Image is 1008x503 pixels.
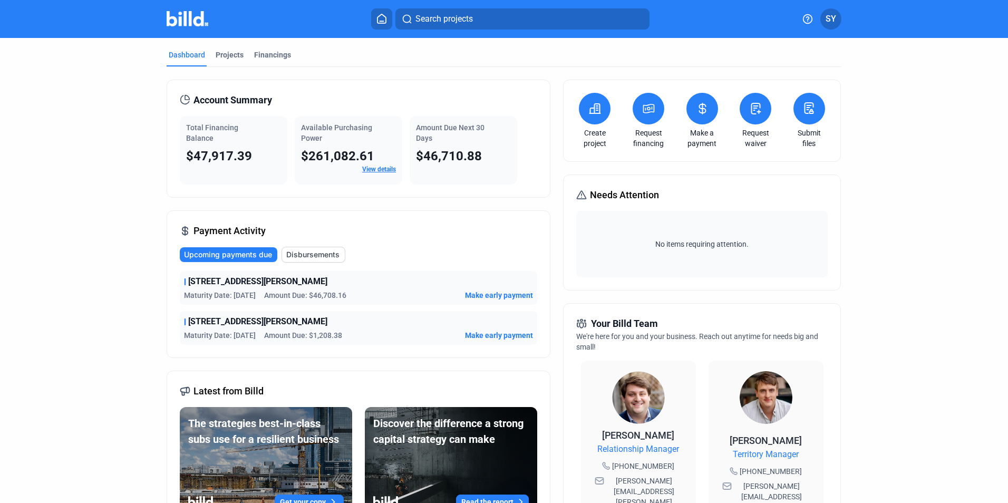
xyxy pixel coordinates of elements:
img: Relationship Manager [612,371,665,424]
img: Territory Manager [740,371,792,424]
span: Available Purchasing Power [301,123,372,142]
img: Billd Company Logo [167,11,208,26]
button: Make early payment [465,290,533,301]
button: SY [820,8,841,30]
span: $46,710.88 [416,149,482,163]
span: Latest from Billd [193,384,264,399]
button: Make early payment [465,330,533,341]
span: Amount Due: $1,208.38 [264,330,342,341]
span: Total Financing Balance [186,123,238,142]
a: Make a payment [684,128,721,149]
span: Territory Manager [733,448,799,461]
span: [PERSON_NAME] [602,430,674,441]
span: Payment Activity [193,224,266,238]
span: Maturity Date: [DATE] [184,330,256,341]
span: [PERSON_NAME] [730,435,802,446]
span: [STREET_ADDRESS][PERSON_NAME] [188,315,327,328]
span: Disbursements [286,249,340,260]
div: Financings [254,50,291,60]
span: Relationship Manager [597,443,679,456]
a: Request waiver [737,128,774,149]
span: [PHONE_NUMBER] [612,461,674,471]
div: Discover the difference a strong capital strategy can make [373,415,529,447]
div: Projects [216,50,244,60]
span: $47,917.39 [186,149,252,163]
button: Disbursements [282,247,345,263]
span: We're here for you and your business. Reach out anytime for needs big and small! [576,332,818,351]
span: [STREET_ADDRESS][PERSON_NAME] [188,275,327,288]
span: [PHONE_NUMBER] [740,466,802,477]
span: SY [826,13,836,25]
span: Your Billd Team [591,316,658,331]
a: Request financing [630,128,667,149]
span: Amount Due: $46,708.16 [264,290,346,301]
span: Maturity Date: [DATE] [184,290,256,301]
span: Needs Attention [590,188,659,202]
span: Search projects [415,13,473,25]
div: Dashboard [169,50,205,60]
span: Upcoming payments due [184,249,272,260]
span: $261,082.61 [301,149,374,163]
button: Search projects [395,8,650,30]
a: View details [362,166,396,173]
a: Create project [576,128,613,149]
button: Upcoming payments due [180,247,277,262]
span: No items requiring attention. [580,239,823,249]
span: Amount Due Next 30 Days [416,123,484,142]
div: The strategies best-in-class subs use for a resilient business [188,415,344,447]
span: Account Summary [193,93,272,108]
a: Submit files [791,128,828,149]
